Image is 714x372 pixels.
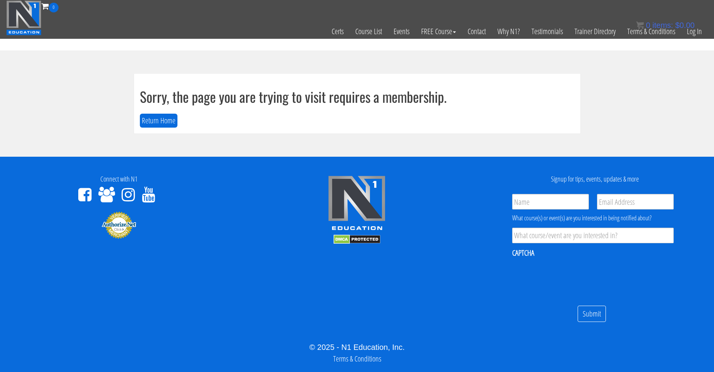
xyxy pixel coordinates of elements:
[526,12,569,50] a: Testimonials
[675,21,695,29] bdi: 0.00
[334,235,380,244] img: DMCA.com Protection Status
[482,175,708,183] h4: Signup for tips, events, updates & more
[512,248,534,258] label: CAPTCHA
[512,263,630,293] iframe: reCAPTCHA
[415,12,462,50] a: FREE Course
[328,175,386,233] img: n1-edu-logo
[140,114,177,128] button: Return Home
[6,0,41,35] img: n1-education
[512,228,674,243] input: What course/event are you interested in?
[333,353,381,364] a: Terms & Conditions
[49,3,58,12] span: 0
[349,12,388,50] a: Course List
[621,12,681,50] a: Terms & Conditions
[569,12,621,50] a: Trainer Directory
[492,12,526,50] a: Why N1?
[636,21,644,29] img: icon11.png
[675,21,680,29] span: $
[462,12,492,50] a: Contact
[646,21,650,29] span: 0
[6,175,232,183] h4: Connect with N1
[681,12,708,50] a: Log In
[636,21,695,29] a: 0 items: $0.00
[140,89,575,104] h1: Sorry, the page you are trying to visit requires a membership.
[578,306,606,322] input: Submit
[102,211,136,239] img: Authorize.Net Merchant - Click to Verify
[6,341,708,353] div: © 2025 - N1 Education, Inc.
[652,21,673,29] span: items:
[512,194,589,209] input: Name
[388,12,415,50] a: Events
[512,213,674,223] div: What course(s) or event(s) are you interested in being notified about?
[326,12,349,50] a: Certs
[597,194,674,209] input: Email Address
[41,1,58,11] a: 0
